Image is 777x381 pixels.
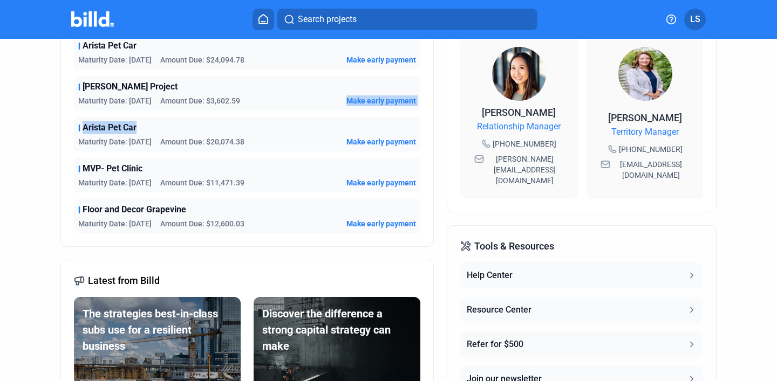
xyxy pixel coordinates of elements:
span: Amount Due: $24,094.78 [160,54,244,65]
span: Territory Manager [611,126,679,138]
button: Make early payment [346,136,416,147]
button: Search projects [277,9,537,30]
span: [PERSON_NAME] [608,112,682,123]
div: Discover the difference a strong capital strategy can make [262,306,412,354]
span: Floor and Decor Grapevine [83,203,186,216]
div: Resource Center [467,303,531,316]
button: Make early payment [346,177,416,188]
span: Maturity Date: [DATE] [78,136,152,147]
button: Make early payment [346,218,416,229]
span: [PERSON_NAME][EMAIL_ADDRESS][DOMAIN_NAME] [486,154,564,186]
span: Latest from Billd [88,273,160,288]
span: [EMAIL_ADDRESS][DOMAIN_NAME] [612,159,690,181]
span: [PERSON_NAME] [482,107,556,118]
div: Help Center [467,269,513,282]
span: LS [690,13,700,26]
span: Maturity Date: [DATE] [78,95,152,106]
button: LS [684,9,706,30]
span: Tools & Resources [474,239,554,254]
img: Territory Manager [618,47,672,101]
span: [PERSON_NAME] Project [83,80,178,93]
span: MVP- Pet Clinic [83,162,142,175]
span: Amount Due: $11,471.39 [160,177,244,188]
span: Amount Due: $12,600.03 [160,218,244,229]
img: Billd Company Logo [71,11,114,27]
button: Make early payment [346,95,416,106]
span: [PHONE_NUMBER] [619,144,683,155]
span: Search projects [298,13,357,26]
span: Amount Due: $3,602.59 [160,95,240,106]
button: Refer for $500 [460,331,703,357]
span: Maturity Date: [DATE] [78,54,152,65]
span: [PHONE_NUMBER] [493,138,556,149]
button: Help Center [460,262,703,288]
span: Maturity Date: [DATE] [78,177,152,188]
span: Relationship Manager [477,120,561,133]
span: Arista Pet Car [83,39,137,52]
span: Maturity Date: [DATE] [78,218,152,229]
span: Amount Due: $20,074.38 [160,136,244,147]
div: Refer for $500 [467,338,523,351]
div: The strategies best-in-class subs use for a resilient business [83,306,232,354]
button: Make early payment [346,54,416,65]
span: Arista Pet Car [83,121,137,134]
img: Relationship Manager [492,47,546,101]
button: Resource Center [460,297,703,323]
